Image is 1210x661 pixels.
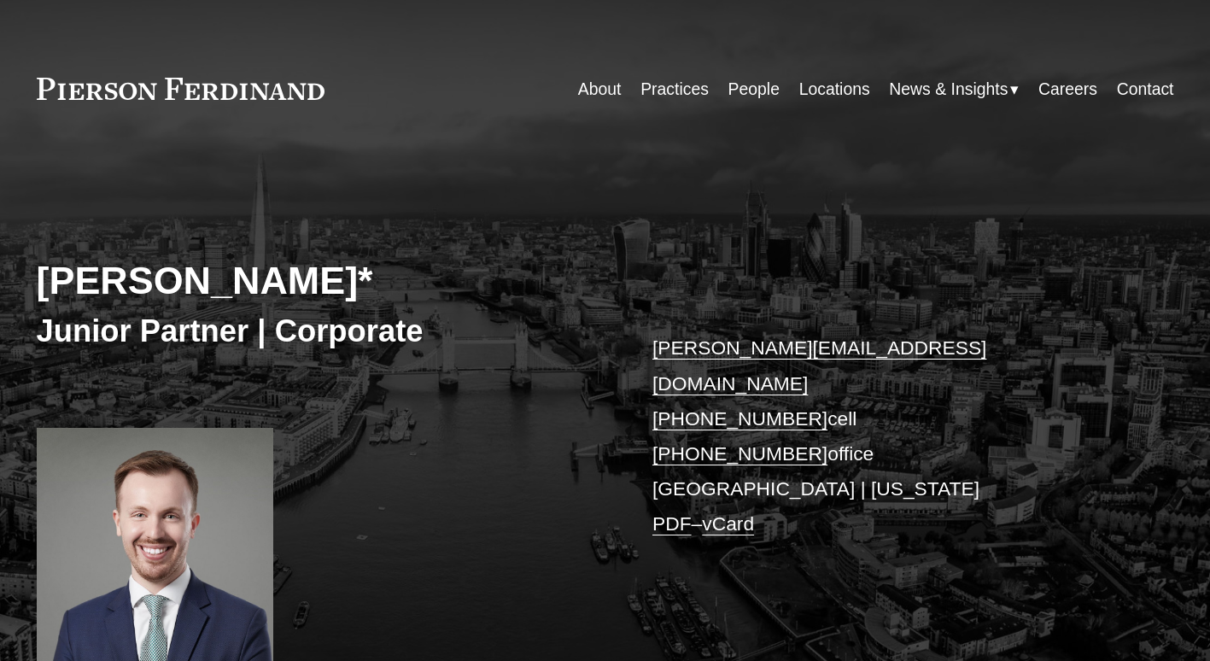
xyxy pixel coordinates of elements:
[652,407,827,430] a: [PHONE_NUMBER]
[652,442,827,465] a: [PHONE_NUMBER]
[702,512,754,535] a: vCard
[1117,73,1174,106] a: Contact
[652,512,692,535] a: PDF
[652,330,1126,541] p: cell office [GEOGRAPHIC_DATA] | [US_STATE] –
[889,74,1008,104] span: News & Insights
[640,73,709,106] a: Practices
[37,312,605,350] h3: Junior Partner | Corporate
[728,73,780,106] a: People
[799,73,870,106] a: Locations
[889,73,1019,106] a: folder dropdown
[578,73,622,106] a: About
[652,336,986,394] a: [PERSON_NAME][EMAIL_ADDRESS][DOMAIN_NAME]
[1038,73,1097,106] a: Careers
[37,258,605,304] h2: [PERSON_NAME]*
